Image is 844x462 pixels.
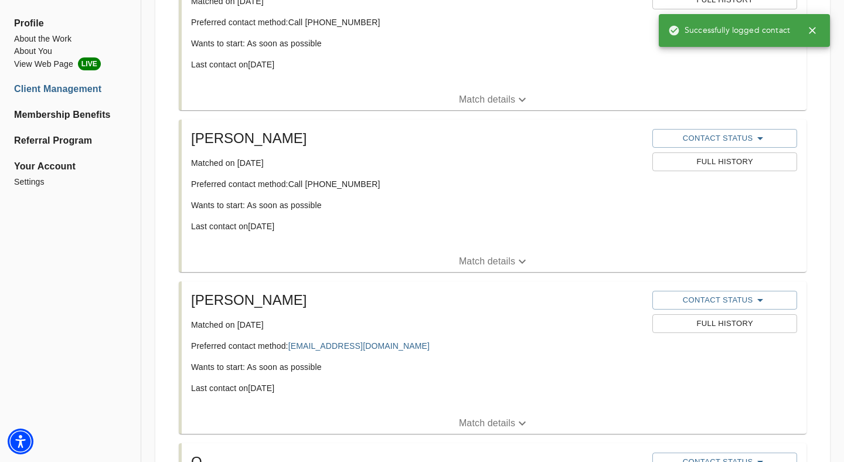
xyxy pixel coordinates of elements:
p: Preferred contact method: [191,340,643,352]
button: Full History [652,314,797,333]
a: Settings [14,176,127,188]
span: Profile [14,16,127,30]
div: Accessibility Menu [8,429,33,454]
span: Full History [658,155,791,169]
p: Preferred contact method: Call [PHONE_NUMBER] [191,16,643,28]
p: Match details [459,93,515,107]
a: View Web PageLIVE [14,57,127,70]
span: Full History [658,317,791,331]
a: [EMAIL_ADDRESS][DOMAIN_NAME] [288,341,430,351]
span: LIVE [78,57,101,70]
span: Successfully logged contact [668,25,790,36]
span: Contact Status [658,131,791,145]
button: Contact Status [652,129,797,148]
li: View Web Page [14,57,127,70]
p: Matched on [DATE] [191,157,643,169]
p: Last contact on [DATE] [191,220,643,232]
p: Wants to start: As soon as possible [191,361,643,373]
p: Last contact on [DATE] [191,382,643,394]
p: Preferred contact method: Call [PHONE_NUMBER] [191,178,643,190]
button: Full History [652,152,797,171]
p: Match details [459,416,515,430]
p: Wants to start: As soon as possible [191,199,643,211]
span: Your Account [14,159,127,174]
h5: [PERSON_NAME] [191,129,643,148]
button: Match details [182,89,806,110]
p: Match details [459,254,515,269]
button: Match details [182,251,806,272]
p: Wants to start: As soon as possible [191,38,643,49]
a: Referral Program [14,134,127,148]
a: About the Work [14,33,127,45]
a: About You [14,45,127,57]
a: Membership Benefits [14,108,127,122]
p: Matched on [DATE] [191,319,643,331]
h5: [PERSON_NAME] [191,291,643,310]
p: Last contact on [DATE] [191,59,643,70]
button: Match details [182,413,806,434]
span: Contact Status [658,293,791,307]
a: Client Management [14,82,127,96]
button: Contact Status [652,291,797,310]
